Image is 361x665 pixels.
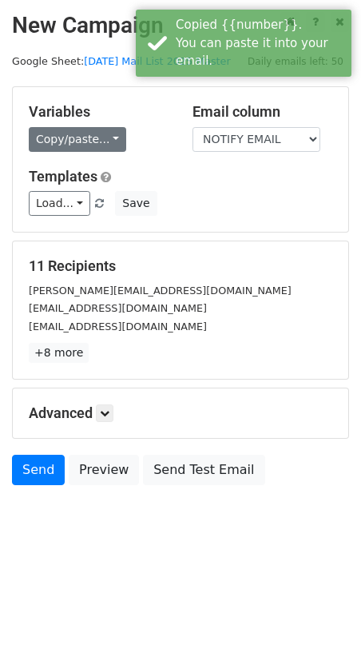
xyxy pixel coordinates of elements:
a: Templates [29,168,97,185]
small: [EMAIL_ADDRESS][DOMAIN_NAME] [29,321,207,332]
h5: 11 Recipients [29,257,332,275]
a: Copy/paste... [29,127,126,152]
small: [PERSON_NAME][EMAIL_ADDRESS][DOMAIN_NAME] [29,285,292,297]
div: Copied {{number}}. You can paste it into your email. [176,16,345,70]
small: [EMAIL_ADDRESS][DOMAIN_NAME] [29,302,207,314]
h5: Advanced [29,404,332,422]
a: Send [12,455,65,485]
button: Save [115,191,157,216]
small: Google Sheet: [12,55,231,67]
a: Preview [69,455,139,485]
a: Load... [29,191,90,216]
h5: Variables [29,103,169,121]
a: Send Test Email [143,455,264,485]
h2: New Campaign [12,12,349,39]
iframe: Chat Widget [281,588,361,665]
a: [DATE] Mail List 2025 Master [84,55,231,67]
h5: Email column [192,103,332,121]
a: +8 more [29,343,89,363]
